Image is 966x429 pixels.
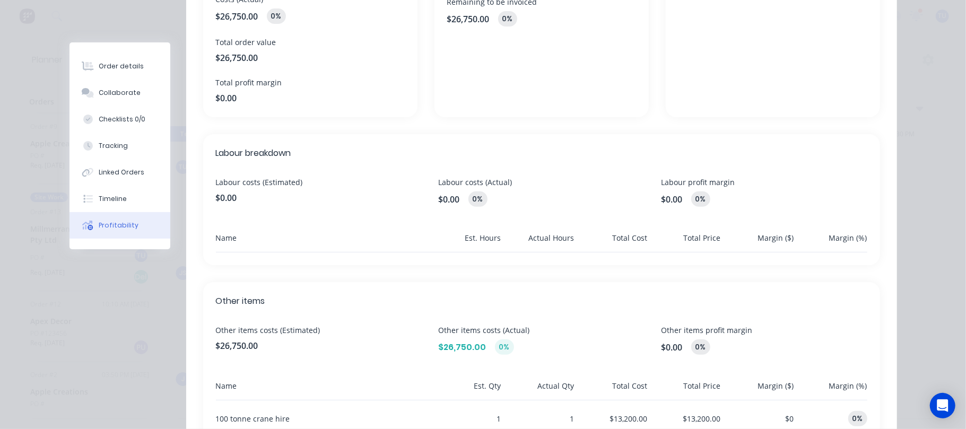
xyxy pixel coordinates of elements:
span: $26,750.00 [439,341,486,354]
div: Collaborate [99,88,141,98]
span: Total order value [216,37,405,48]
span: $0.00 [662,341,683,354]
div: Margin ($) [725,232,794,252]
span: $26,750.00 [447,13,490,25]
div: 0% [495,339,514,355]
span: $0.00 [439,193,460,206]
span: $26,750.00 [216,10,258,23]
span: Labour costs (Actual) [439,177,645,188]
div: Actual Hours [506,232,575,252]
span: $0.00 [216,92,237,104]
div: Actual Qty [506,380,575,400]
div: Name [216,380,428,400]
button: Checklists 0/0 [69,106,170,133]
div: 0 % [498,11,517,27]
span: Other items [216,295,867,308]
span: $26,750.00 [216,51,405,64]
div: Est. Qty [432,380,501,400]
div: Margin (%) [798,232,867,252]
div: Total Cost [579,380,648,400]
span: Total profit margin [216,77,405,88]
div: Total Price [652,232,721,252]
div: Checklists 0/0 [99,115,145,124]
button: Tracking [69,133,170,159]
span: $0 [786,414,794,424]
span: Labour breakdown [216,147,867,160]
span: Other items profit margin [662,325,867,336]
div: Profitability [99,221,138,230]
span: Labour profit margin [662,177,867,188]
div: 0% [468,191,488,207]
div: 0% [691,339,710,355]
button: Timeline [69,186,170,212]
div: 0% [267,8,286,24]
div: 0% [691,191,710,207]
div: Total Price [652,380,721,400]
div: Open Intercom Messenger [930,393,955,418]
span: Labour costs (Estimated) [216,177,422,188]
span: $0.00 [216,191,422,204]
span: Other items costs (Estimated) [216,325,422,336]
div: 0% [848,411,867,426]
div: Linked Orders [99,168,144,177]
div: Name [216,232,428,252]
span: $26,750.00 [216,339,422,352]
span: $0.00 [662,193,683,206]
div: Margin (%) [798,380,867,400]
div: Est. Hours [432,232,501,252]
button: Linked Orders [69,159,170,186]
span: Other items costs (Actual) [439,325,645,336]
div: Order details [99,62,144,71]
div: Timeline [99,194,127,204]
button: Collaborate [69,80,170,106]
div: Total Cost [579,232,648,252]
div: Margin ($) [725,380,794,400]
button: Profitability [69,212,170,239]
button: $0 [786,413,794,424]
div: Tracking [99,141,128,151]
button: Order details [69,53,170,80]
